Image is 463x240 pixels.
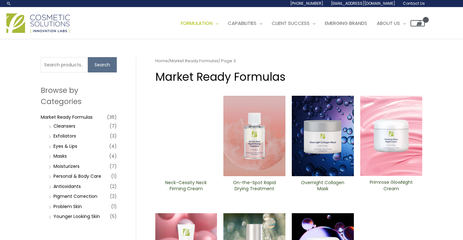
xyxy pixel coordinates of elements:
a: Antioxidants [53,183,81,190]
nav: Site Navigation [171,14,425,33]
a: Client Success [267,14,320,33]
span: Client Success [272,20,310,26]
a: Market Ready Formulas [170,58,218,64]
a: Exfoliators [53,133,76,139]
span: (2) [110,182,117,191]
span: (2) [110,192,117,201]
h2: Overnight Collagen Mask [297,180,348,192]
input: Search products… [41,57,88,72]
a: Market Ready Formulas [41,114,93,120]
span: (4) [109,142,117,151]
img: On-the-Spot ​Rapid Drying Treatment [223,96,285,176]
img: Cosmetic Solutions Logo [6,13,70,33]
a: Search icon link [6,1,11,6]
span: Emerging Brands [325,20,367,26]
a: PIgment Correction [53,193,97,199]
img: Neck-Cessity Neck Firming Cream [155,96,217,176]
a: Masks [53,153,67,159]
span: (3) [110,131,117,140]
img: Primrose Glow Night Cream [360,96,422,176]
span: (4) [109,152,117,161]
a: Problem Skin [53,203,82,210]
span: (36) [107,113,117,122]
span: (1) [111,172,117,181]
button: Search [88,57,117,72]
span: (1) [111,202,117,211]
a: Personal & Body Care [53,173,101,179]
a: On-the-Spot ​Rapid Drying Treatment [229,180,280,194]
a: Eyes & Lips [53,143,77,149]
span: (7) [109,162,117,171]
a: Formulation [176,14,223,33]
a: Overnight Collagen Mask [297,180,348,194]
span: [EMAIL_ADDRESS][DOMAIN_NAME] [331,1,395,6]
span: About Us [377,20,400,26]
h2: Primrose GlowNight Cream [366,179,417,191]
a: Capabilities [223,14,267,33]
nav: Breadcrumb [155,57,422,65]
span: (5) [110,212,117,221]
a: Moisturizers [53,163,80,169]
a: Primrose GlowNight Cream [366,179,417,194]
a: Emerging Brands [320,14,372,33]
a: About Us [372,14,410,33]
h2: Browse by Categories [41,85,117,107]
img: Overnight Collagen Mask [292,96,354,176]
span: Contact Us [403,1,425,6]
span: (7) [109,122,117,131]
a: Neck-Cessity Neck Firming Cream [160,180,212,194]
span: [PHONE_NUMBER] [290,1,323,6]
h1: Market Ready Formulas [155,69,422,85]
a: Cleansers [53,123,75,129]
a: Younger Looking Skin [53,213,100,220]
span: Formulation [181,20,213,26]
a: Home [155,58,168,64]
a: View Shopping Cart, empty [410,20,425,26]
span: Capabilities [228,20,256,26]
h2: On-the-Spot ​Rapid Drying Treatment [229,180,280,192]
h2: Neck-Cessity Neck Firming Cream [160,180,212,192]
